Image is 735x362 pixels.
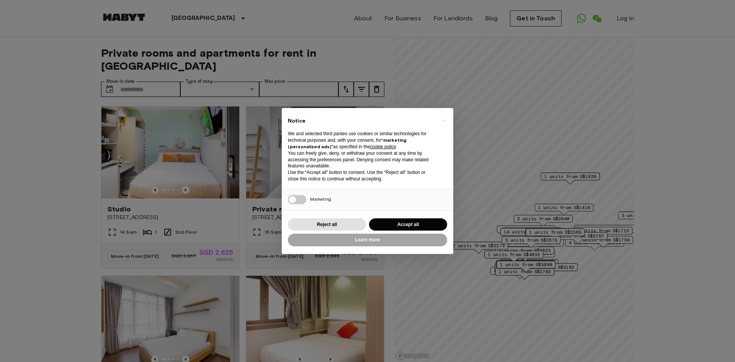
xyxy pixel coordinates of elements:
[288,131,435,150] p: We and selected third parties use cookies or similar technologies for technical purposes and, wit...
[288,117,435,125] h2: Notice
[288,169,435,182] p: Use the “Accept all” button to consent. Use the “Reject all” button or close this notice to conti...
[288,234,447,246] button: Learn more
[370,144,396,149] a: cookie policy
[310,196,331,202] span: Marketing
[288,150,435,169] p: You can freely give, deny, or withdraw your consent at any time by accessing the preferences pane...
[437,114,449,126] button: Close this notice
[369,218,447,231] button: Accept all
[288,137,407,149] strong: “marketing (personalized ads)”
[288,218,366,231] button: Reject all
[442,116,445,125] span: ×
